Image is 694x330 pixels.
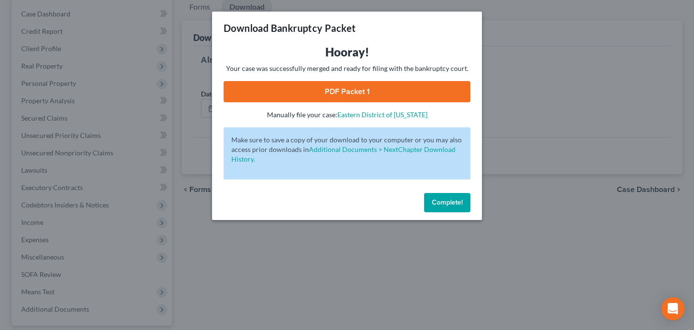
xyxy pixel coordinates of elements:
[224,81,470,102] a: PDF Packet 1
[432,198,463,206] span: Complete!
[424,193,470,212] button: Complete!
[231,145,455,163] a: Additional Documents > NextChapter Download History.
[224,21,356,35] h3: Download Bankruptcy Packet
[337,110,427,119] a: Eastern District of [US_STATE]
[661,297,684,320] div: Open Intercom Messenger
[231,135,463,164] p: Make sure to save a copy of your download to your computer or you may also access prior downloads in
[224,110,470,120] p: Manually file your case:
[224,44,470,60] h3: Hooray!
[224,64,470,73] p: Your case was successfully merged and ready for filing with the bankruptcy court.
